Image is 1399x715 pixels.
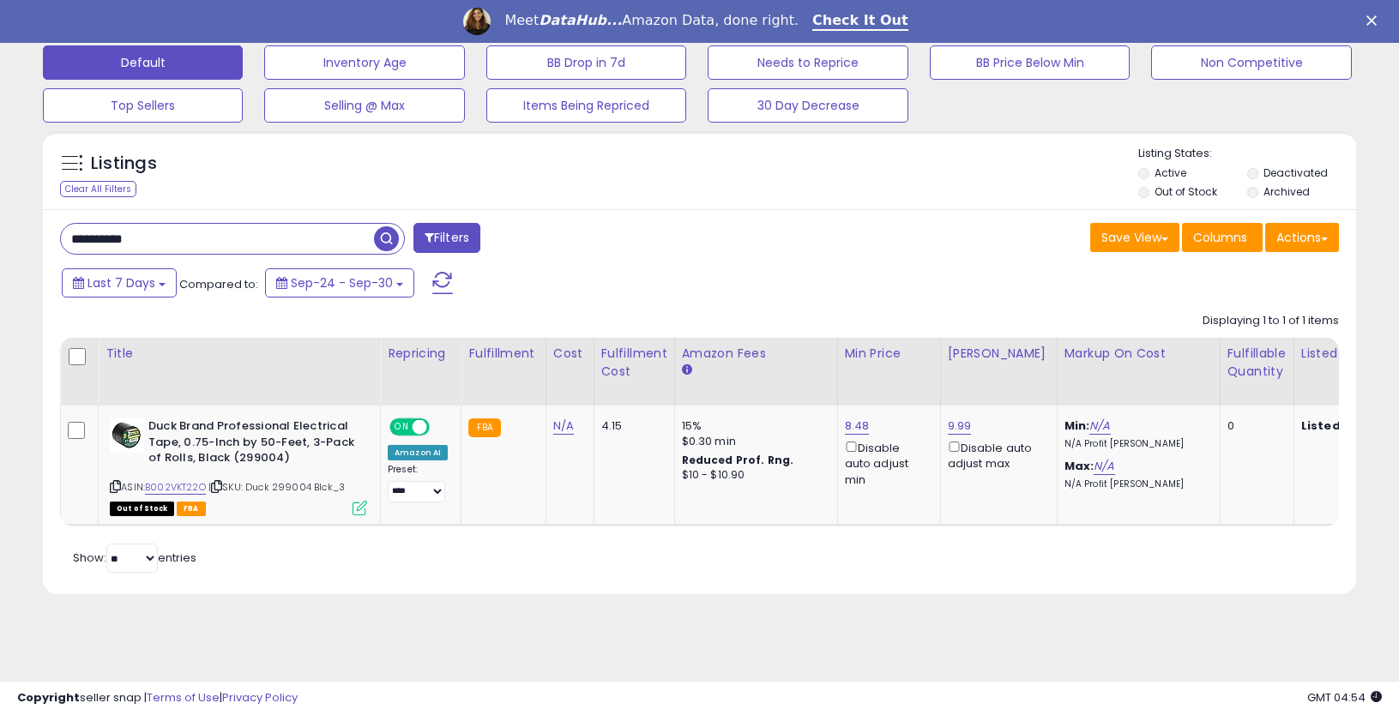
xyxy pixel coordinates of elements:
small: Amazon Fees. [682,363,692,378]
label: Deactivated [1263,165,1328,180]
div: Min Price [845,345,933,363]
div: Fulfillment Cost [601,345,667,381]
div: Markup on Cost [1064,345,1213,363]
button: Last 7 Days [62,268,177,297]
div: 15% [682,418,824,434]
div: Fulfillment [468,345,538,363]
button: Items Being Repriced [486,88,686,123]
a: Terms of Use [147,689,220,706]
div: $10 - $10.90 [682,468,824,483]
button: Inventory Age [264,45,464,80]
div: Displaying 1 to 1 of 1 items [1203,313,1339,329]
div: Preset: [388,464,448,502]
span: Sep-24 - Sep-30 [291,274,393,291]
div: $0.30 min [682,434,824,449]
div: seller snap | | [17,690,298,706]
b: Min: [1064,418,1090,434]
button: Sep-24 - Sep-30 [265,268,414,297]
a: Check It Out [812,12,908,31]
b: Reduced Prof. Rng. [682,453,794,467]
p: N/A Profit [PERSON_NAME] [1064,438,1207,450]
div: ASIN: [110,418,367,514]
div: Meet Amazon Data, done right. [504,12,799,29]
span: Compared to: [179,276,258,292]
button: Columns [1182,223,1263,252]
a: 8.48 [845,418,870,435]
div: Disable auto adjust max [948,438,1044,472]
div: Title [106,345,373,363]
button: Needs to Reprice [708,45,908,80]
img: 41FdndfpF6L._SL40_.jpg [110,418,144,453]
h5: Listings [91,152,157,176]
small: FBA [468,418,500,437]
div: Amazon Fees [682,345,830,363]
button: Actions [1265,223,1339,252]
div: Cost [553,345,587,363]
span: ON [391,420,413,435]
span: OFF [427,420,455,435]
span: FBA [177,502,206,516]
label: Out of Stock [1155,184,1217,199]
div: [PERSON_NAME] [948,345,1050,363]
b: Duck Brand Professional Electrical Tape, 0.75-Inch by 50-Feet, 3-Pack of Rolls, Black (299004) [148,418,357,471]
button: Default [43,45,243,80]
i: DataHub... [539,12,622,28]
div: 4.15 [601,418,661,434]
a: N/A [1089,418,1110,435]
button: Non Competitive [1151,45,1351,80]
div: Repricing [388,345,454,363]
button: Top Sellers [43,88,243,123]
a: N/A [553,418,574,435]
span: | SKU: Duck 299004 Blck_3 [208,480,345,494]
div: Clear All Filters [60,181,136,197]
div: Close [1366,15,1384,26]
img: Profile image for Georgie [463,8,491,35]
button: BB Price Below Min [930,45,1130,80]
strong: Copyright [17,689,80,706]
div: Disable auto adjust min [845,438,927,488]
button: 30 Day Decrease [708,88,908,123]
span: Last 7 Days [87,274,155,291]
a: 9.99 [948,418,972,435]
button: Save View [1090,223,1179,252]
span: Columns [1193,229,1247,246]
div: 0 [1227,418,1281,434]
label: Archived [1263,184,1310,199]
span: Show: entries [73,550,196,566]
b: Max: [1064,458,1094,474]
span: 2025-10-10 04:54 GMT [1307,689,1382,706]
b: Listed Price: [1301,418,1379,434]
div: Fulfillable Quantity [1227,345,1287,381]
button: Filters [413,223,480,253]
button: BB Drop in 7d [486,45,686,80]
span: All listings that are currently out of stock and unavailable for purchase on Amazon [110,502,174,516]
button: Selling @ Max [264,88,464,123]
p: N/A Profit [PERSON_NAME] [1064,478,1207,490]
th: The percentage added to the cost of goods (COGS) that forms the calculator for Min & Max prices. [1057,338,1220,406]
a: N/A [1094,458,1114,475]
label: Active [1155,165,1186,180]
a: Privacy Policy [222,689,298,706]
a: B002VKT22O [145,480,206,495]
div: Amazon AI [388,445,448,460]
p: Listing States: [1138,146,1356,162]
